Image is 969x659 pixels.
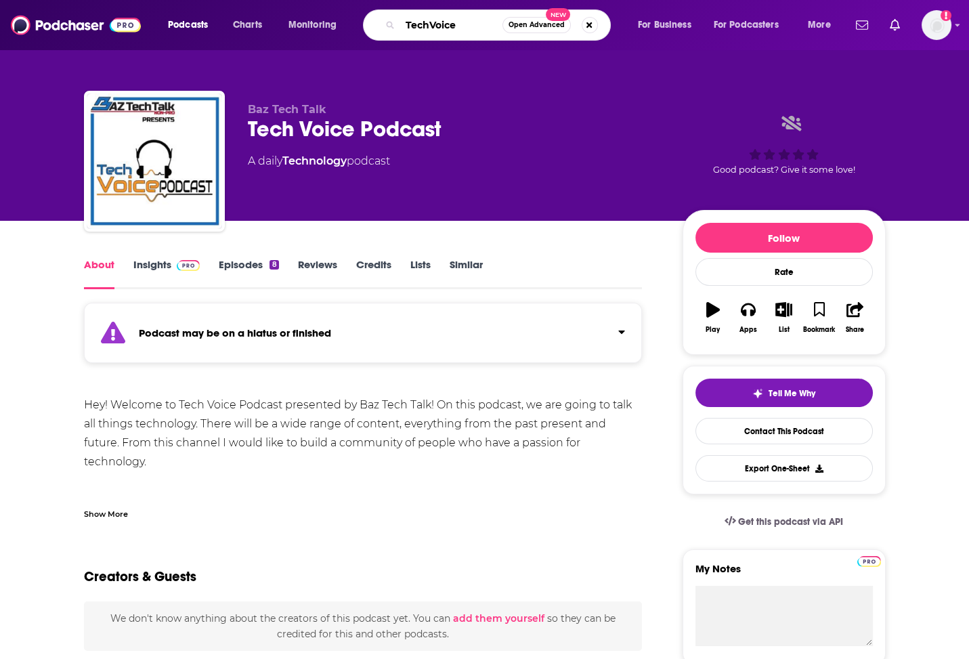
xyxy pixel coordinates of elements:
div: Share [846,326,864,334]
h2: Creators & Guests [84,568,196,585]
div: Good podcast? Give it some love! [683,103,886,187]
button: tell me why sparkleTell Me Why [695,379,873,407]
img: Podchaser Pro [857,556,881,567]
button: open menu [158,14,225,36]
img: Podchaser Pro [177,260,200,271]
span: For Business [638,16,691,35]
button: Bookmark [802,293,837,342]
a: Show notifications dropdown [850,14,874,37]
button: Share [837,293,872,342]
a: Technology [282,154,347,167]
img: User Profile [922,10,951,40]
button: Play [695,293,731,342]
a: Episodes8 [219,258,278,289]
a: Get this podcast via API [714,505,855,538]
span: Open Advanced [509,22,565,28]
img: Podchaser - Follow, Share and Rate Podcasts [11,12,141,38]
span: Charts [233,16,262,35]
strong: Podcast may be on a hiatus or finished [139,326,331,339]
div: Search podcasts, credits, & more... [376,9,624,41]
span: Tell Me Why [769,388,815,399]
button: Show profile menu [922,10,951,40]
button: add them yourself [453,613,544,624]
button: open menu [798,14,848,36]
button: open menu [705,14,798,36]
div: Apps [739,326,757,334]
button: Export One-Sheet [695,455,873,482]
span: Good podcast? Give it some love! [713,165,855,175]
a: Show notifications dropdown [884,14,905,37]
a: Charts [224,14,270,36]
button: List [766,293,801,342]
span: Monitoring [288,16,337,35]
button: Open AdvancedNew [502,17,571,33]
span: Podcasts [168,16,208,35]
button: Follow [695,223,873,253]
input: Search podcasts, credits, & more... [400,14,502,36]
a: Reviews [298,258,337,289]
div: Hey! Welcome to Tech Voice Podcast presented by Baz Tech Talk! On this podcast, we are going to t... [84,396,643,585]
div: 8 [270,260,278,270]
button: open menu [628,14,708,36]
div: A daily podcast [248,153,390,169]
span: We don't know anything about the creators of this podcast yet . You can so they can be credited f... [110,612,616,639]
a: Credits [356,258,391,289]
span: New [546,8,570,21]
button: open menu [279,14,354,36]
a: Similar [450,258,483,289]
a: Lists [410,258,431,289]
svg: Add a profile image [941,10,951,21]
img: tell me why sparkle [752,388,763,399]
span: Logged in as mindyn [922,10,951,40]
div: Rate [695,258,873,286]
a: About [84,258,114,289]
div: Play [706,326,720,334]
img: Tech Voice Podcast [87,93,222,229]
label: My Notes [695,562,873,586]
div: Bookmark [803,326,835,334]
div: List [779,326,790,334]
a: Pro website [857,554,881,567]
section: Click to expand status details [84,311,643,363]
a: InsightsPodchaser Pro [133,258,200,289]
button: Apps [731,293,766,342]
span: Get this podcast via API [738,516,843,528]
a: Contact This Podcast [695,418,873,444]
span: For Podcasters [714,16,779,35]
span: More [808,16,831,35]
span: Baz Tech Talk [248,103,326,116]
